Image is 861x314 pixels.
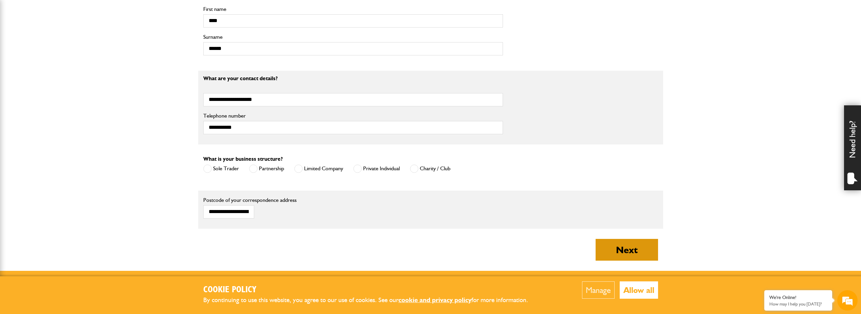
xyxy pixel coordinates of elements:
img: d_20077148190_company_1631870298795_20077148190 [12,38,29,47]
label: Private Individual [353,164,400,173]
div: Minimize live chat window [111,3,128,20]
a: cookie and privacy policy [398,296,471,304]
label: Surname [203,34,503,40]
label: What is your business structure? [203,156,283,162]
h2: Cookie Policy [203,285,539,295]
label: Limited Company [294,164,343,173]
div: We're Online! [769,295,827,300]
p: By continuing to use this website, you agree to our use of cookies. See our for more information. [203,295,539,306]
input: Enter your phone number [9,103,124,118]
label: Partnership [249,164,284,173]
label: Postcode of your correspondence address [203,197,307,203]
label: First name [203,6,503,12]
input: Enter your email address [9,83,124,98]
button: Allow all [620,281,658,299]
button: Next [596,239,658,261]
p: How may I help you today? [769,301,827,307]
textarea: Type your message and hit 'Enter' [9,123,124,204]
p: What are your contact details? [203,76,503,81]
div: Need help? [844,105,861,190]
label: Sole Trader [203,164,239,173]
em: Start Chat [92,209,123,219]
button: Manage [582,281,615,299]
label: Telephone number [203,113,503,119]
input: Enter your last name [9,63,124,78]
div: Chat with us now [35,38,114,47]
label: Charity / Club [410,164,450,173]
